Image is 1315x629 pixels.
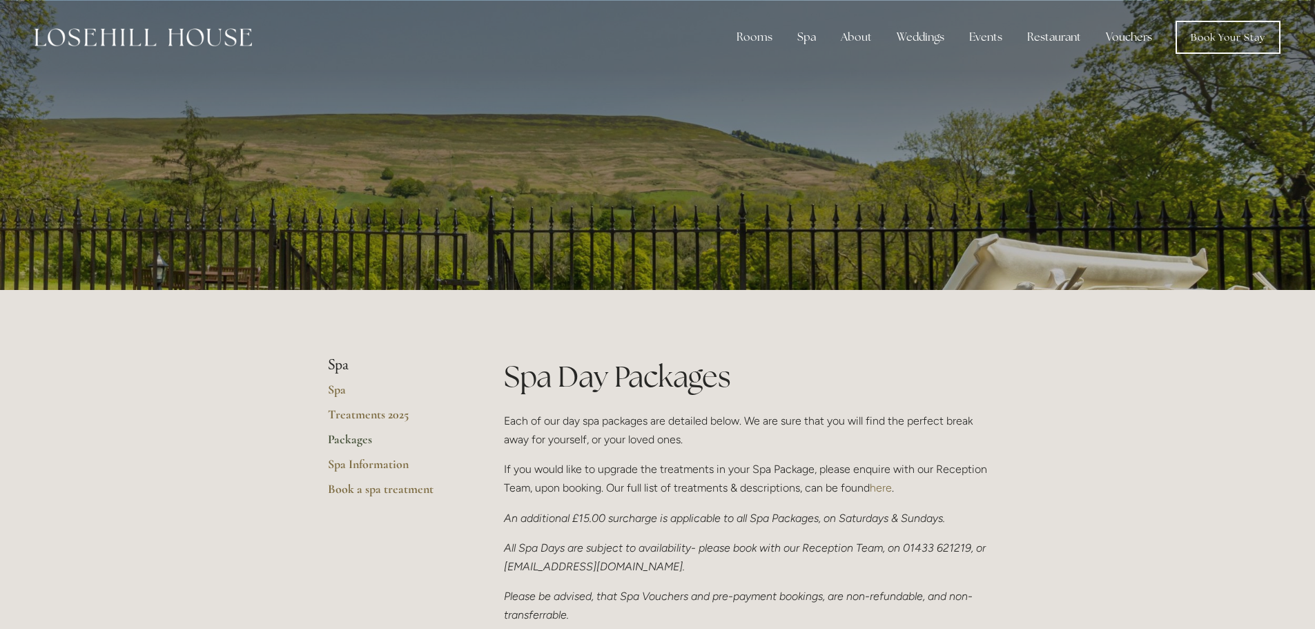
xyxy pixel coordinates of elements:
li: Spa [328,356,460,374]
h1: Spa Day Packages [504,356,988,397]
a: Vouchers [1095,23,1163,51]
div: Weddings [886,23,955,51]
a: Book Your Stay [1176,21,1280,54]
a: here [870,481,892,494]
div: Events [958,23,1013,51]
p: Each of our day spa packages are detailed below. We are sure that you will find the perfect break... [504,412,988,449]
a: Spa [328,382,460,407]
img: Losehill House [35,28,252,46]
div: Rooms [725,23,783,51]
a: Book a spa treatment [328,481,460,506]
div: Restaurant [1016,23,1092,51]
em: All Spa Days are subject to availability- please book with our Reception Team, on 01433 621219, o... [504,541,988,573]
em: An additional £15.00 surcharge is applicable to all Spa Packages, on Saturdays & Sundays. [504,512,945,525]
div: About [830,23,883,51]
em: Please be advised, that Spa Vouchers and pre-payment bookings, are non-refundable, and non-transf... [504,590,973,621]
p: If you would like to upgrade the treatments in your Spa Package, please enquire with our Receptio... [504,460,988,497]
a: Treatments 2025 [328,407,460,432]
a: Spa Information [328,456,460,481]
a: Packages [328,432,460,456]
div: Spa [786,23,827,51]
